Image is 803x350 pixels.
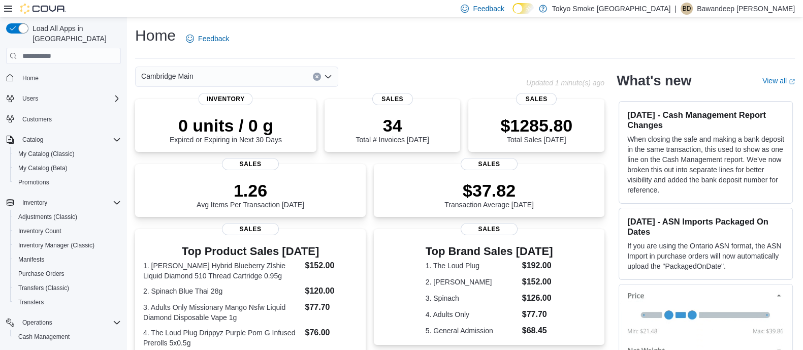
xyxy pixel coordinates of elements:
span: Feedback [198,34,229,44]
a: View allExternal link [762,77,795,85]
button: Users [2,91,125,106]
span: My Catalog (Beta) [14,162,121,174]
button: My Catalog (Classic) [10,147,125,161]
span: Cambridge Main [141,70,194,82]
button: Open list of options [324,73,332,81]
dt: 2. [PERSON_NAME] [426,277,518,287]
dd: $192.00 [522,260,553,272]
p: $1285.80 [500,115,572,136]
div: Transaction Average [DATE] [444,180,534,209]
span: Operations [22,319,52,327]
span: Inventory Count [14,225,121,237]
dt: 4. The Loud Plug Drippyz Purple Pom G Infused Prerolls 5x0.5g [143,328,301,348]
a: My Catalog (Classic) [14,148,79,160]
span: Home [22,74,39,82]
button: Inventory [2,196,125,210]
dd: $76.00 [305,327,358,339]
span: Transfers [14,296,121,308]
span: Sales [372,93,412,105]
dd: $152.00 [522,276,553,288]
span: Cash Management [14,331,121,343]
button: Users [18,92,42,105]
span: Manifests [18,256,44,264]
button: Catalog [18,134,47,146]
span: Load All Apps in [GEOGRAPHIC_DATA] [28,23,121,44]
dd: $126.00 [522,292,553,304]
span: Customers [22,115,52,123]
h2: What's new [617,73,691,89]
button: My Catalog (Beta) [10,161,125,175]
button: Cash Management [10,330,125,344]
a: My Catalog (Beta) [14,162,72,174]
a: Cash Management [14,331,74,343]
a: Manifests [14,253,48,266]
div: Total # Invoices [DATE] [356,115,429,144]
dt: 1. The Loud Plug [426,261,518,271]
h3: [DATE] - ASN Imports Packaged On Dates [627,216,784,237]
a: Inventory Manager (Classic) [14,239,99,251]
span: Sales [461,223,518,235]
dt: 3. Spinach [426,293,518,303]
dd: $77.70 [522,308,553,321]
span: Purchase Orders [14,268,121,280]
a: Customers [18,113,56,125]
div: Expired or Expiring in Next 30 Days [170,115,282,144]
span: Transfers [18,298,44,306]
dd: $77.70 [305,301,358,313]
span: Inventory [18,197,121,209]
dt: 5. General Admission [426,326,518,336]
span: Inventory [199,93,253,105]
span: Inventory Manager (Classic) [14,239,121,251]
dd: $68.45 [522,325,553,337]
span: Users [22,94,38,103]
span: Catalog [22,136,43,144]
span: Users [18,92,121,105]
span: Feedback [473,4,504,14]
button: Purchase Orders [10,267,125,281]
dt: 1. [PERSON_NAME] Hybrid Blueberry Zlshie Liquid Diamond 510 Thread Cartridge 0.95g [143,261,301,281]
span: Adjustments (Classic) [18,213,77,221]
span: Sales [222,158,279,170]
div: Avg Items Per Transaction [DATE] [197,180,304,209]
span: Transfers (Classic) [14,282,121,294]
span: My Catalog (Classic) [14,148,121,160]
p: 1.26 [197,180,304,201]
p: Tokyo Smoke [GEOGRAPHIC_DATA] [552,3,671,15]
h3: Top Brand Sales [DATE] [426,245,553,258]
span: Sales [222,223,279,235]
span: Sales [461,158,518,170]
span: Customers [18,113,121,125]
button: Promotions [10,175,125,189]
button: Catalog [2,133,125,147]
a: Home [18,72,43,84]
a: Promotions [14,176,53,188]
span: Inventory Count [18,227,61,235]
a: Purchase Orders [14,268,69,280]
button: Operations [18,316,56,329]
button: Inventory [18,197,51,209]
h1: Home [135,25,176,46]
input: Dark Mode [512,3,534,14]
p: 0 units / 0 g [170,115,282,136]
span: My Catalog (Beta) [18,164,68,172]
dt: 4. Adults Only [426,309,518,320]
svg: External link [789,79,795,85]
button: Operations [2,315,125,330]
span: BD [683,3,691,15]
button: Customers [2,112,125,126]
p: Bawandeep [PERSON_NAME] [697,3,795,15]
a: Adjustments (Classic) [14,211,81,223]
button: Transfers [10,295,125,309]
button: Clear input [313,73,321,81]
span: Manifests [14,253,121,266]
span: Cash Management [18,333,70,341]
a: Feedback [182,28,233,49]
h3: [DATE] - Cash Management Report Changes [627,110,784,130]
dd: $120.00 [305,285,358,297]
span: Transfers (Classic) [18,284,69,292]
a: Transfers (Classic) [14,282,73,294]
p: Updated 1 minute(s) ago [526,79,604,87]
span: Sales [516,93,557,105]
span: Home [18,71,121,84]
h3: Top Product Sales [DATE] [143,245,358,258]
